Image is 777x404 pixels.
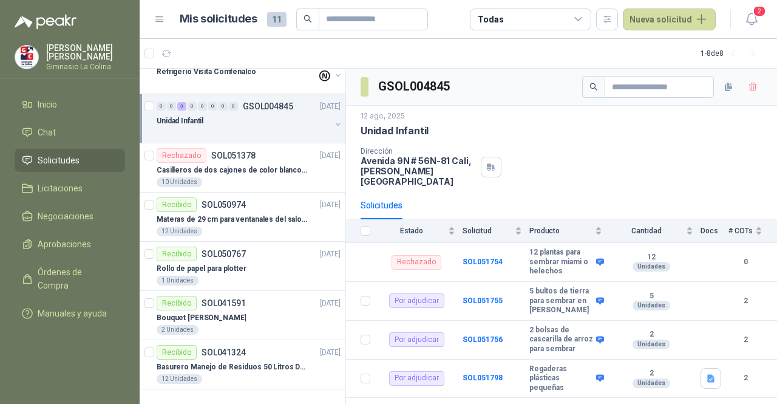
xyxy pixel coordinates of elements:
div: 12 Unidades [157,227,202,236]
div: Por adjudicar [389,332,444,347]
p: Gimnasio La Colina [46,63,125,70]
div: Recibido [157,345,197,360]
p: [DATE] [320,199,341,211]
span: Negociaciones [38,210,93,223]
b: 2 [728,372,762,384]
a: 0 0 3 0 0 0 0 0 GSOL004845[DATE] Unidad Infantil [157,99,343,138]
p: [DATE] [320,150,341,162]
span: Estado [378,227,446,235]
p: Unidad Infantil [361,125,429,137]
a: Manuales y ayuda [15,302,125,325]
span: Aprobaciones [38,238,91,251]
p: [DATE] [320,298,341,309]
div: 1 Unidades [157,276,198,286]
p: Avenida 9N # 56N-81 Cali , [PERSON_NAME][GEOGRAPHIC_DATA] [361,156,476,187]
p: Basurero Manejo de Residuos 50 Litros Doble / Rimax [157,361,308,373]
th: # COTs [728,219,777,243]
b: 2 [728,334,762,346]
p: SOL041324 [202,348,246,357]
a: SOL051754 [463,258,503,266]
span: Producto [529,227,592,235]
p: 12 ago, 2025 [361,111,405,122]
div: Por adjudicar [389,293,444,308]
a: RechazadoSOL051378[DATE] Casilleros de dos cajones de color blanco para casitas 1 y 210 Unidades [140,143,345,193]
a: RecibidoSOL041591[DATE] Bouquet [PERSON_NAME]2 Unidades [140,291,345,340]
th: Solicitud [463,219,529,243]
a: Órdenes de Compra [15,261,125,297]
div: 12 Unidades [157,374,202,384]
th: Docs [701,219,728,243]
p: SOL051378 [211,151,256,160]
p: Refrigerio Visita Comfenalco [157,66,256,78]
span: Manuales y ayuda [38,307,107,320]
a: RecibidoSOL041324[DATE] Basurero Manejo de Residuos 50 Litros Doble / Rimax12 Unidades [140,340,345,389]
b: 2 [728,295,762,307]
div: Rechazado [392,255,441,270]
span: Chat [38,126,56,139]
b: 12 plantas para sembrar miami o helechos [529,248,593,276]
div: Solicitudes [361,199,402,212]
div: 0 [229,102,238,111]
a: Aprobaciones [15,233,125,256]
b: 5 bultos de tierra para sembrar en [PERSON_NAME] [529,287,593,315]
span: Solicitudes [38,154,80,167]
div: Recibido [157,247,197,261]
p: [DATE] [320,248,341,260]
a: RecibidoSOL050767[DATE] Rollo de papel para plotter1 Unidades [140,242,345,291]
div: 1 - 8 de 8 [701,44,762,63]
span: Solicitud [463,227,512,235]
a: Solicitudes [15,149,125,172]
p: [DATE] [320,347,341,358]
b: Regaderas plásticas pequeñas [529,365,593,393]
h3: GSOL004845 [378,77,452,96]
span: search [589,83,598,91]
span: 2 [753,5,766,17]
a: Inicio [15,93,125,116]
a: SOL051798 [463,374,503,382]
div: Por adjudicar [389,371,444,386]
p: [PERSON_NAME] [PERSON_NAME] [46,44,125,61]
div: 0 [157,102,166,111]
p: SOL050767 [202,250,246,258]
div: Unidades [633,340,670,349]
button: 2 [741,9,762,30]
p: Casilleros de dos cajones de color blanco para casitas 1 y 2 [157,165,308,176]
div: Recibido [157,296,197,310]
a: SOL051755 [463,296,503,305]
img: Company Logo [15,46,38,69]
th: Estado [378,219,463,243]
div: Unidades [633,301,670,310]
div: 0 [208,102,217,111]
div: 0 [219,102,228,111]
h1: Mis solicitudes [180,10,257,28]
p: Dirección [361,147,476,156]
div: Unidades [633,378,670,388]
a: RecibidoSOL050974[DATE] Materas de 29 cm para ventanales del salon de lenguaje y coordinación12 U... [140,193,345,242]
span: # COTs [728,227,753,235]
div: 3 [177,102,186,111]
p: SOL050974 [202,200,246,209]
img: Logo peakr [15,15,76,29]
th: Producto [529,219,609,243]
span: Licitaciones [38,182,83,195]
a: Licitaciones [15,177,125,200]
b: 2 [609,369,693,378]
div: 0 [198,102,207,111]
div: 10 Unidades [157,177,202,187]
p: Materas de 29 cm para ventanales del salon de lenguaje y coordinación [157,214,308,225]
a: Negociaciones [15,205,125,228]
span: 11 [267,12,287,27]
a: Chat [15,121,125,144]
div: Rechazado [157,148,206,163]
span: Órdenes de Compra [38,265,114,292]
p: SOL041591 [202,299,246,307]
div: Unidades [633,262,670,272]
span: Inicio [38,98,57,111]
p: Bouquet [PERSON_NAME] [157,312,246,324]
div: 0 [188,102,197,111]
a: SOL051756 [463,335,503,344]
